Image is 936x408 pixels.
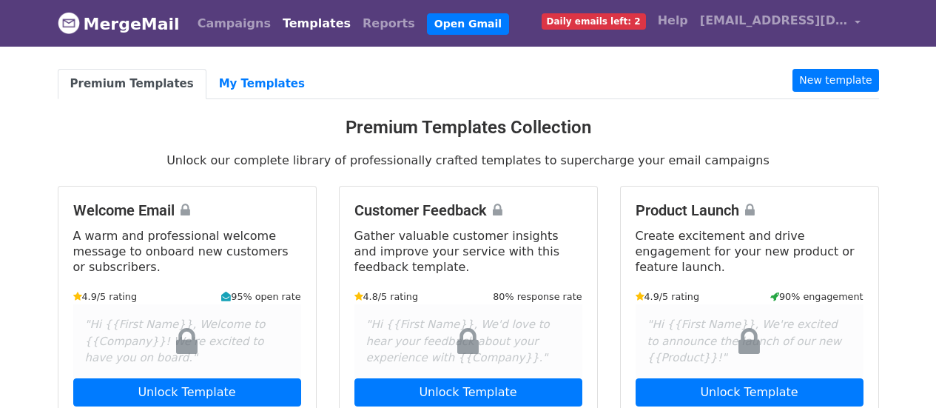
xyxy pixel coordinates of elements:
[694,6,867,41] a: [EMAIL_ADDRESS][DOMAIN_NAME]
[636,228,863,275] p: Create excitement and drive engagement for your new product or feature launch.
[636,378,863,407] a: Unlock Template
[58,12,80,34] img: MergeMail logo
[493,290,582,304] small: 80% response rate
[536,6,652,36] a: Daily emails left: 2
[73,304,301,378] div: "Hi {{First Name}}, Welcome to {{Company}}! We're excited to have you on board."
[354,304,582,378] div: "Hi {{First Name}}, We'd love to hear your feedback about your experience with {{Company}}."
[58,8,180,39] a: MergeMail
[792,69,878,92] a: New template
[277,9,357,39] a: Templates
[636,290,700,304] small: 4.9/5 rating
[354,290,419,304] small: 4.8/5 rating
[636,201,863,219] h4: Product Launch
[73,201,301,219] h4: Welcome Email
[354,201,582,219] h4: Customer Feedback
[73,378,301,407] a: Unlock Template
[354,228,582,275] p: Gather valuable customer insights and improve your service with this feedback template.
[700,12,848,30] span: [EMAIL_ADDRESS][DOMAIN_NAME]
[542,13,646,30] span: Daily emails left: 2
[58,117,879,138] h3: Premium Templates Collection
[58,69,206,99] a: Premium Templates
[206,69,317,99] a: My Templates
[221,290,300,304] small: 95% open rate
[354,378,582,407] a: Unlock Template
[652,6,694,36] a: Help
[73,290,138,304] small: 4.9/5 rating
[636,304,863,378] div: "Hi {{First Name}}, We're excited to announce the launch of our new {{Product}}!"
[770,290,863,304] small: 90% engagement
[357,9,421,39] a: Reports
[427,13,509,35] a: Open Gmail
[192,9,277,39] a: Campaigns
[58,153,879,168] p: Unlock our complete library of professionally crafted templates to supercharge your email campaigns
[73,228,301,275] p: A warm and professional welcome message to onboard new customers or subscribers.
